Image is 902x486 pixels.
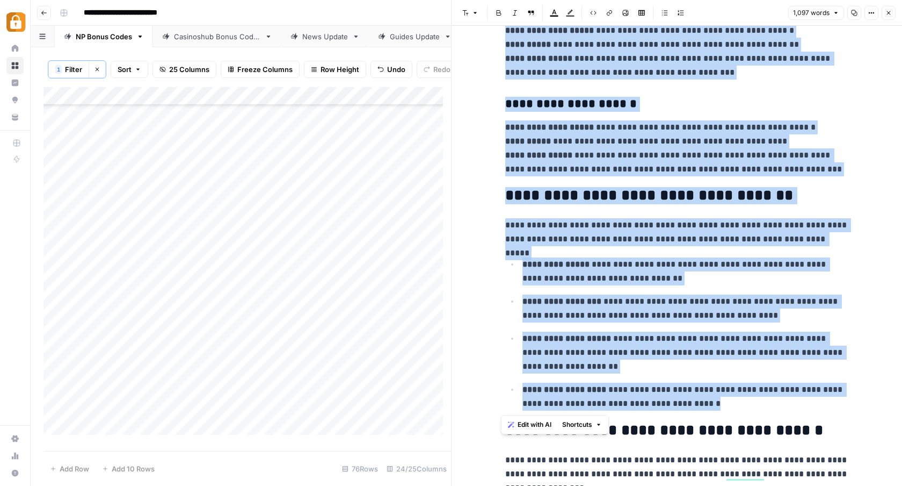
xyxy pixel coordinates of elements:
a: Opportunities [6,91,24,109]
div: 76 Rows [338,460,382,477]
div: 1 [55,65,62,74]
button: 25 Columns [152,61,216,78]
div: Casinoshub Bonus Codes [174,31,260,42]
span: Edit with AI [518,420,551,430]
span: 1,097 words [793,8,830,18]
span: Add 10 Rows [112,463,155,474]
button: Add 10 Rows [96,460,161,477]
span: 25 Columns [169,64,209,75]
button: Edit with AI [504,418,556,432]
a: NP Bonus Codes [55,26,153,47]
button: Add Row [43,460,96,477]
button: Undo [370,61,412,78]
a: Insights [6,74,24,91]
div: NP Bonus Codes [76,31,132,42]
span: Filter [65,64,82,75]
span: Freeze Columns [237,64,293,75]
img: Adzz Logo [6,12,26,32]
span: Sort [118,64,132,75]
span: Shortcuts [562,420,592,430]
span: Redo [433,64,450,75]
button: Workspace: Adzz [6,9,24,35]
button: 1,097 words [788,6,844,20]
a: Guides Update [369,26,461,47]
span: Add Row [60,463,89,474]
button: 1Filter [48,61,89,78]
div: Guides Update [390,31,440,42]
button: Redo [417,61,457,78]
button: Help + Support [6,464,24,482]
a: Your Data [6,109,24,126]
button: Sort [111,61,148,78]
span: Undo [387,64,405,75]
button: Freeze Columns [221,61,300,78]
a: Casinoshub Bonus Codes [153,26,281,47]
span: Row Height [321,64,359,75]
div: News Update [302,31,348,42]
button: Shortcuts [558,418,606,432]
div: 24/25 Columns [382,460,451,477]
a: Home [6,40,24,57]
a: Usage [6,447,24,464]
a: Settings [6,430,24,447]
span: 1 [57,65,60,74]
a: News Update [281,26,369,47]
button: Row Height [304,61,366,78]
a: Browse [6,57,24,74]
